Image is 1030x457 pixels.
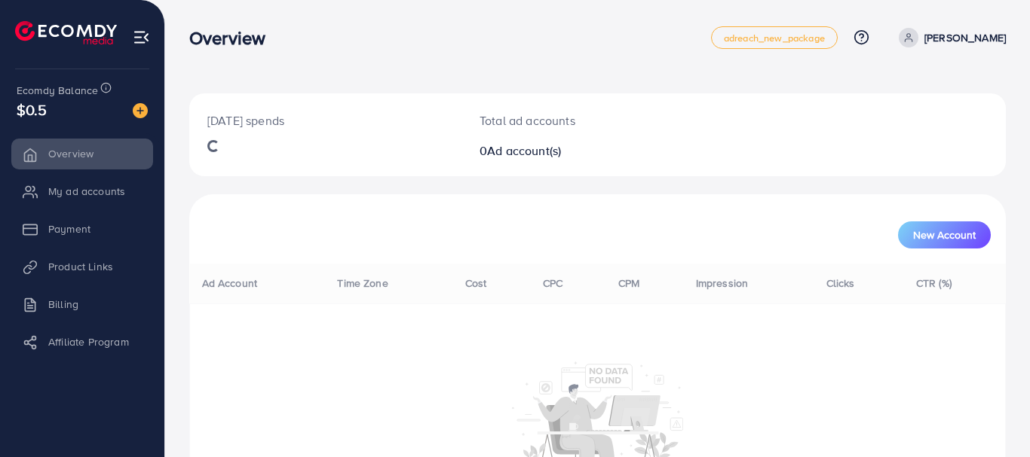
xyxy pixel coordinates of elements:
img: logo [15,21,117,44]
a: adreach_new_package [711,26,838,49]
h2: 0 [480,144,648,158]
span: Ecomdy Balance [17,83,98,98]
img: image [133,103,148,118]
img: menu [133,29,150,46]
p: Total ad accounts [480,111,648,129]
span: adreach_new_package [724,33,825,43]
span: $0.5 [17,99,48,120]
a: [PERSON_NAME] [893,28,1006,47]
span: New Account [913,230,976,240]
h3: Overview [189,27,277,49]
button: New Account [898,221,991,248]
span: Ad account(s) [487,142,561,159]
p: [PERSON_NAME] [924,29,1006,47]
p: [DATE] spends [207,111,443,129]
